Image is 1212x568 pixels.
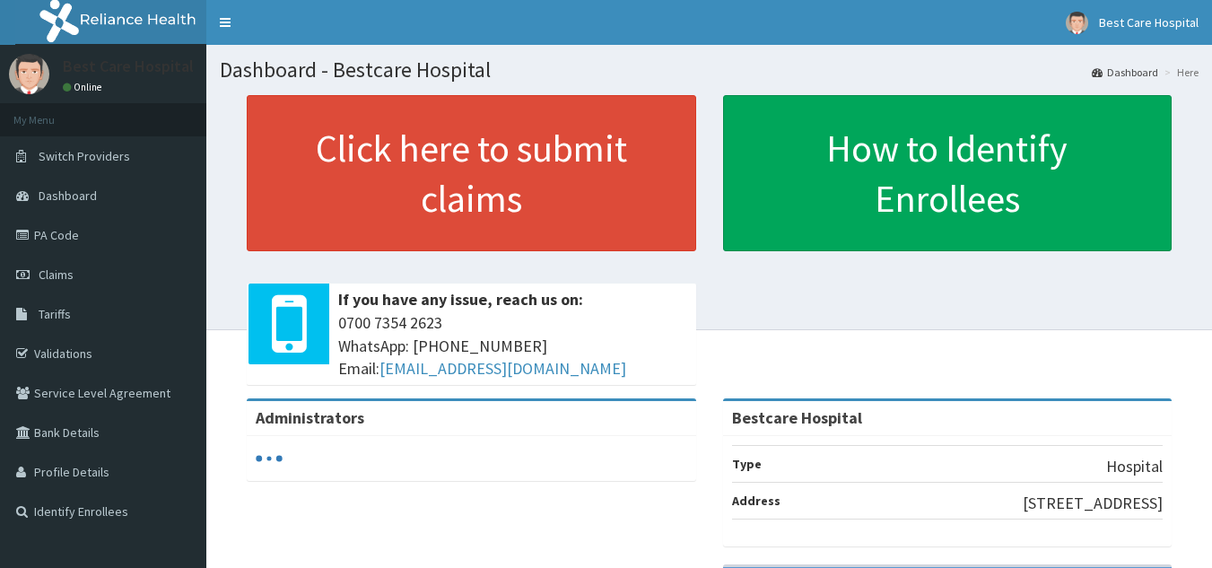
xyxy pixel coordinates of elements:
[220,58,1199,82] h1: Dashboard - Bestcare Hospital
[732,493,780,509] b: Address
[379,358,626,379] a: [EMAIL_ADDRESS][DOMAIN_NAME]
[732,407,862,428] strong: Bestcare Hospital
[1106,455,1163,478] p: Hospital
[39,267,74,283] span: Claims
[9,54,49,94] img: User Image
[39,188,97,204] span: Dashboard
[1160,65,1199,80] li: Here
[732,456,762,472] b: Type
[1092,65,1158,80] a: Dashboard
[256,407,364,428] b: Administrators
[39,148,130,164] span: Switch Providers
[1099,14,1199,31] span: Best Care Hospital
[723,95,1173,251] a: How to Identify Enrollees
[256,445,283,472] svg: audio-loading
[338,289,583,310] b: If you have any issue, reach us on:
[1023,492,1163,515] p: [STREET_ADDRESS]
[247,95,696,251] a: Click here to submit claims
[63,81,106,93] a: Online
[338,311,687,380] span: 0700 7354 2623 WhatsApp: [PHONE_NUMBER] Email:
[39,306,71,322] span: Tariffs
[63,58,194,74] p: Best Care Hospital
[1066,12,1088,34] img: User Image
